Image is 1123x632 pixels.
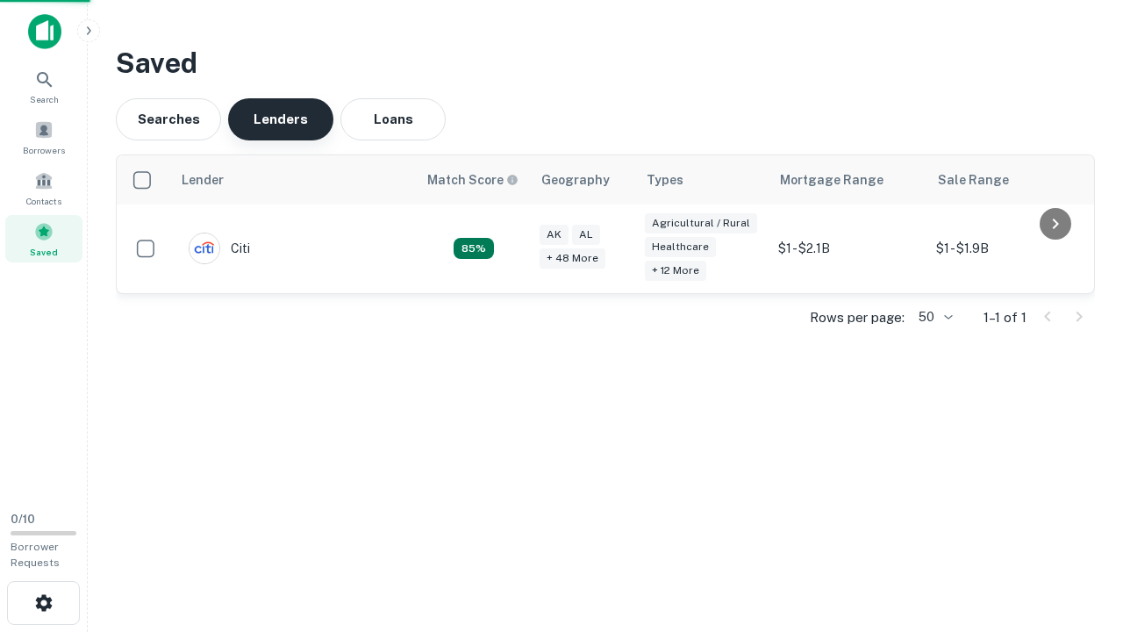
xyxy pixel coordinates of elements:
[417,155,531,205] th: Capitalize uses an advanced AI algorithm to match your search with the best lender. The match sco...
[645,261,706,281] div: + 12 more
[531,155,636,205] th: Geography
[427,170,519,190] div: Capitalize uses an advanced AI algorithm to match your search with the best lender. The match sco...
[116,42,1095,84] h3: Saved
[5,113,82,161] a: Borrowers
[810,307,905,328] p: Rows per page:
[5,164,82,212] a: Contacts
[182,169,224,190] div: Lender
[28,14,61,49] img: capitalize-icon.png
[1035,492,1123,576] iframe: Chat Widget
[171,155,417,205] th: Lender
[11,541,60,569] span: Borrower Requests
[340,98,446,140] button: Loans
[780,169,883,190] div: Mortgage Range
[647,169,683,190] div: Types
[23,143,65,157] span: Borrowers
[116,98,221,140] button: Searches
[645,237,716,257] div: Healthcare
[645,213,757,233] div: Agricultural / Rural
[769,155,927,205] th: Mortgage Range
[427,170,515,190] h6: Match Score
[228,98,333,140] button: Lenders
[927,205,1085,293] td: $1 - $1.9B
[984,307,1026,328] p: 1–1 of 1
[189,233,250,264] div: Citi
[927,155,1085,205] th: Sale Range
[938,169,1009,190] div: Sale Range
[541,169,610,190] div: Geography
[5,62,82,110] a: Search
[11,513,35,526] span: 0 / 10
[540,248,605,269] div: + 48 more
[190,233,219,263] img: picture
[769,205,927,293] td: $1 - $2.1B
[454,238,494,259] div: Capitalize uses an advanced AI algorithm to match your search with the best lender. The match sco...
[26,194,61,208] span: Contacts
[912,305,955,330] div: 50
[572,225,600,245] div: AL
[5,215,82,262] a: Saved
[636,155,769,205] th: Types
[540,225,569,245] div: AK
[30,92,59,106] span: Search
[30,245,58,259] span: Saved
